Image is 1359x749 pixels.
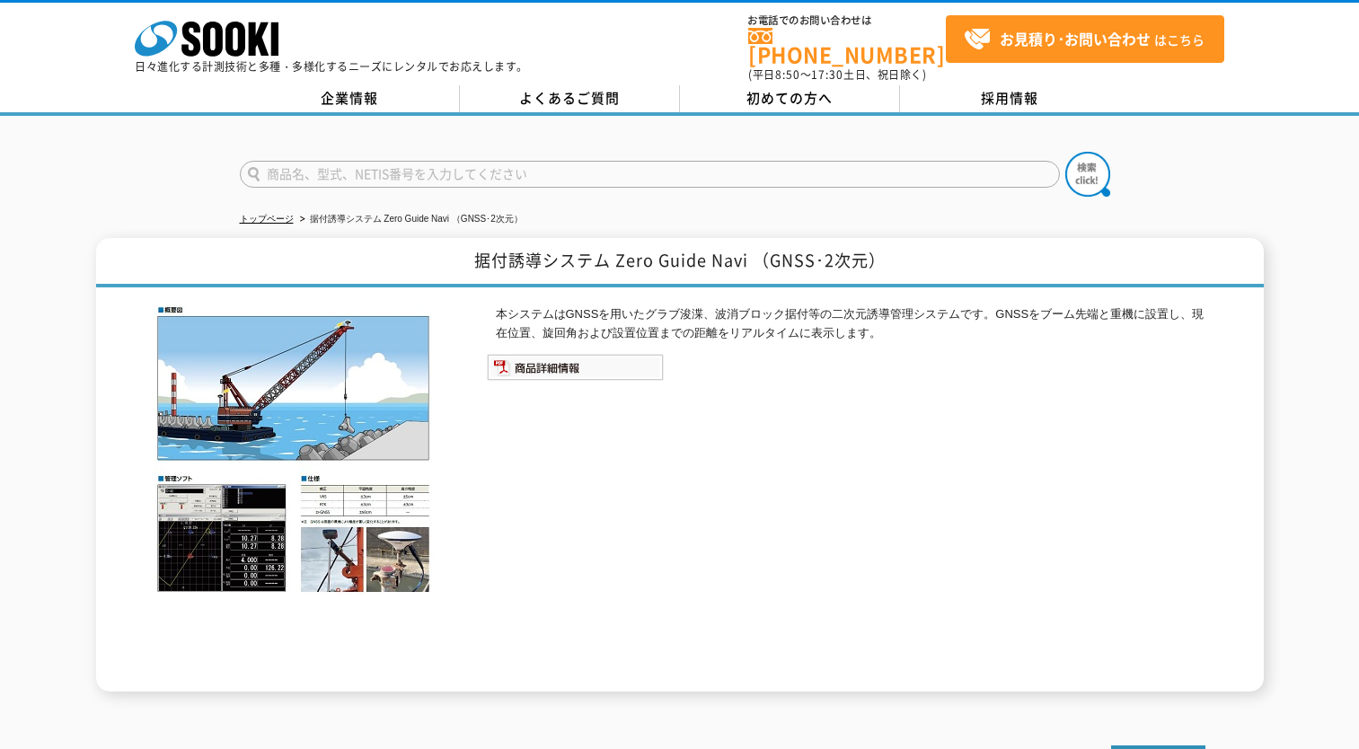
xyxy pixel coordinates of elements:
[240,214,294,224] a: トップページ
[680,85,900,112] a: 初めての方へ
[496,305,1205,343] p: 本システムはGNSSを用いたグラブ浚渫、波消ブロック据付等の二次元誘導管理システムです。GNSSをブーム先端と重機に設置し、現在位置、旋回角および設置位置までの距離をリアルタイムに表示します。
[746,88,833,108] span: 初めての方へ
[240,85,460,112] a: 企業情報
[1065,152,1110,197] img: btn_search.png
[748,15,946,26] span: お電話でのお問い合わせは
[748,66,926,83] span: (平日 ～ 土日、祝日除く)
[240,161,1060,188] input: 商品名、型式、NETIS番号を入力してください
[135,61,528,72] p: 日々進化する計測技術と多種・多様化するニーズにレンタルでお応えします。
[296,210,523,229] li: 据付誘導システム Zero Guide Navi （GNSS･2次元）
[900,85,1120,112] a: 採用情報
[811,66,843,83] span: 17:30
[946,15,1224,63] a: お見積り･お問い合わせはこちら
[775,66,800,83] span: 8:50
[487,354,664,381] img: 商品詳細情報システム
[487,365,664,378] a: 商品詳細情報システム
[96,238,1264,287] h1: 据付誘導システム Zero Guide Navi （GNSS･2次元）
[748,28,946,65] a: [PHONE_NUMBER]
[1000,28,1151,49] strong: お見積り･お問い合わせ
[154,305,433,595] img: 据付誘導システム Zero Guide Navi （GNSS･2次元）
[964,26,1205,53] span: はこちら
[460,85,680,112] a: よくあるご質問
